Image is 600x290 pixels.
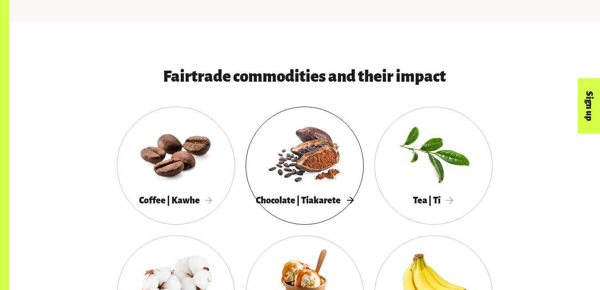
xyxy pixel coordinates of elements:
[139,195,213,205] span: Coffee | Kawhe
[99,68,510,85] h3: Fairtrade commodities and their impact
[246,107,364,225] a: Chocolate | Tiakarete
[374,107,493,225] a: Tea | Tī
[117,107,235,225] a: Coffee | Kawhe
[256,195,354,205] span: Chocolate | Tiakarete
[413,195,453,205] span: Tea | Tī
